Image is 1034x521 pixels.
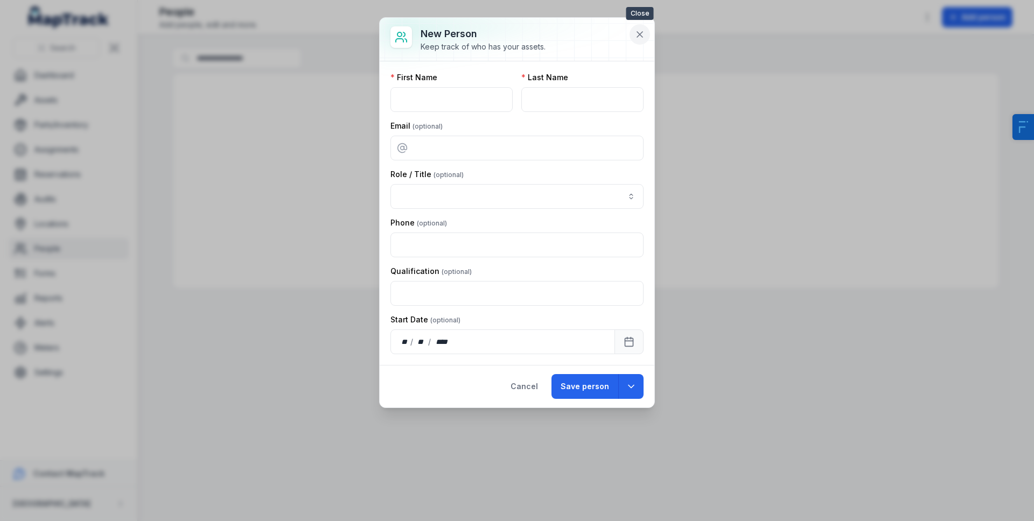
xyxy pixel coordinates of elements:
[390,121,443,131] label: Email
[390,169,464,180] label: Role / Title
[432,336,452,347] div: year,
[551,374,618,399] button: Save person
[428,336,432,347] div: /
[521,72,568,83] label: Last Name
[501,374,547,399] button: Cancel
[614,329,644,354] button: Calendar
[421,26,546,41] h3: New person
[626,7,654,20] span: Close
[390,184,644,209] input: person-add:cf[3b8aaff6-2717-4515-b245-cf0b05101dad]-label
[390,217,447,228] label: Phone
[390,314,460,325] label: Start Date
[390,266,472,277] label: Qualification
[414,336,429,347] div: month,
[400,336,410,347] div: day,
[390,72,437,83] label: First Name
[421,41,546,52] div: Keep track of who has your assets.
[410,336,414,347] div: /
